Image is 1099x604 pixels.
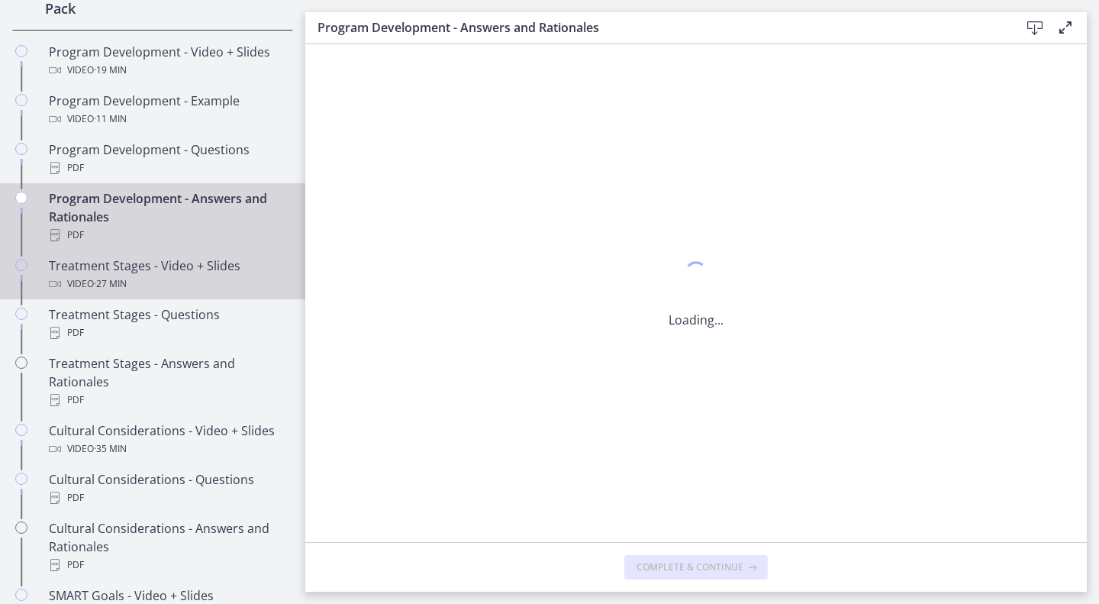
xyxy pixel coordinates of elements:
[49,391,287,409] div: PDF
[49,470,287,507] div: Cultural Considerations - Questions
[49,141,287,177] div: Program Development - Questions
[49,159,287,177] div: PDF
[49,43,287,79] div: Program Development - Video + Slides
[49,305,287,342] div: Treatment Stages - Questions
[94,275,127,293] span: · 27 min
[49,226,287,244] div: PDF
[49,324,287,342] div: PDF
[317,18,995,37] h3: Program Development - Answers and Rationales
[624,555,768,580] button: Complete & continue
[49,92,287,128] div: Program Development - Example
[49,257,287,293] div: Treatment Stages - Video + Slides
[49,189,287,244] div: Program Development - Answers and Rationales
[669,257,724,292] div: 1
[49,489,287,507] div: PDF
[49,354,287,409] div: Treatment Stages - Answers and Rationales
[94,440,127,458] span: · 35 min
[49,110,287,128] div: Video
[49,556,287,574] div: PDF
[669,311,724,329] p: Loading...
[49,275,287,293] div: Video
[94,61,127,79] span: · 19 min
[49,519,287,574] div: Cultural Considerations - Answers and Rationales
[49,61,287,79] div: Video
[637,561,743,573] span: Complete & continue
[49,422,287,458] div: Cultural Considerations - Video + Slides
[49,440,287,458] div: Video
[94,110,127,128] span: · 11 min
